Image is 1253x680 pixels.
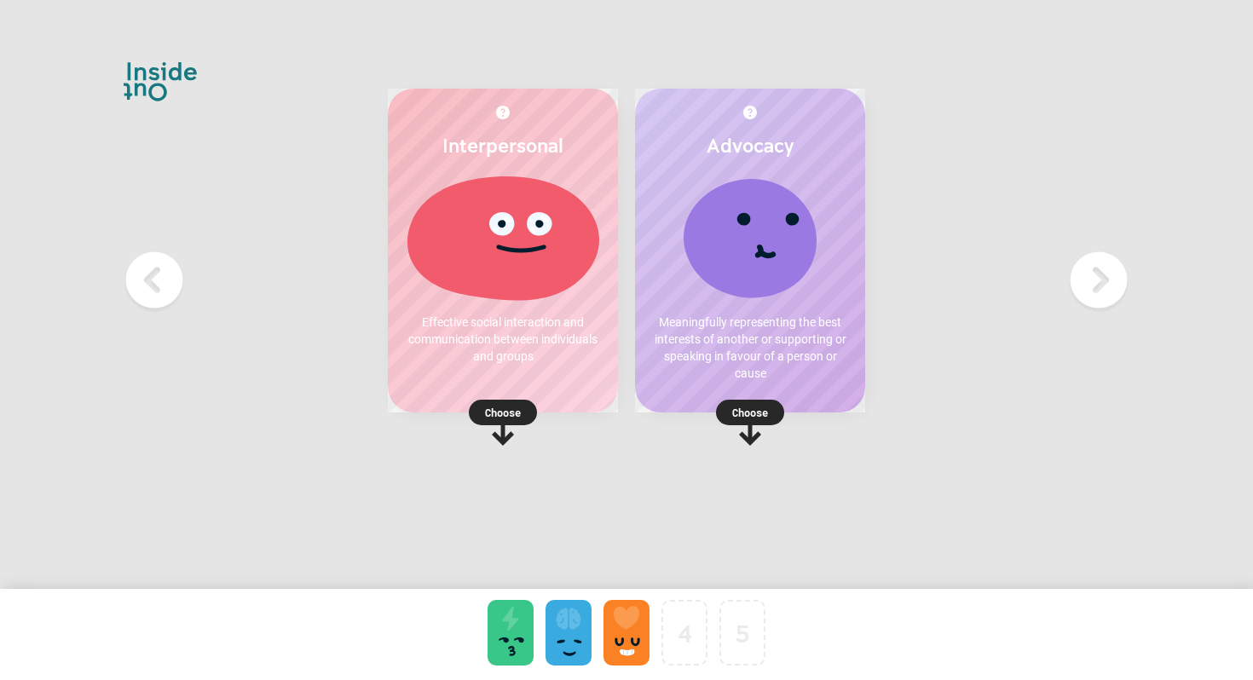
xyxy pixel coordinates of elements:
[388,404,618,421] p: Choose
[635,404,865,421] p: Choose
[743,106,757,119] img: More about Advocacy
[652,133,848,157] h2: Advocacy
[405,314,601,365] p: Effective social interaction and communication between individuals and groups
[652,314,848,382] p: Meaningfully representing the best interests of another or supporting or speaking in favour of a ...
[1065,246,1133,314] img: Next
[405,133,601,157] h2: Interpersonal
[496,106,510,119] img: More about Interpersonal
[120,246,188,314] img: Previous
